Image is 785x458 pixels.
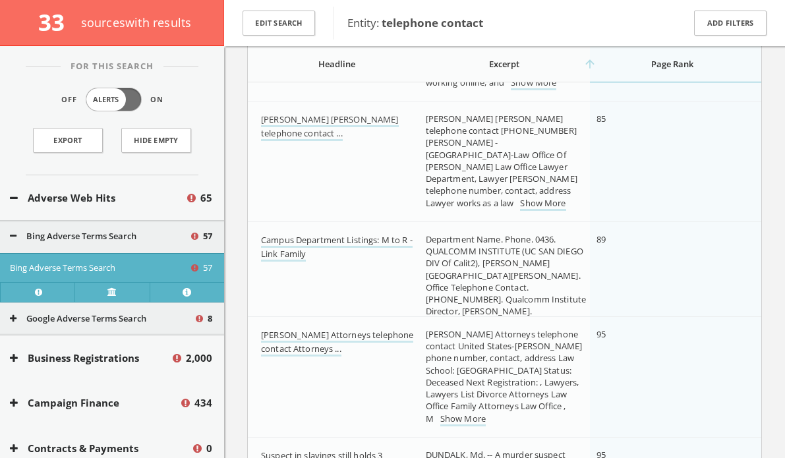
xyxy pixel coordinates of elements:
span: 33 [38,7,76,38]
button: Adverse Web Hits [10,190,185,206]
span: [PERSON_NAME] Attorneys telephone contact United States-[PERSON_NAME] phone number, contact, addr... [426,328,583,424]
span: Headline [318,58,355,70]
span: 0 [206,441,212,456]
a: Show More [520,197,566,211]
a: Export [33,128,103,153]
span: For This Search [61,60,163,73]
span: 2,000 [186,351,212,366]
button: Campaign Finance [10,395,179,411]
a: [PERSON_NAME] Attorneys telephone contact Attorneys ... [261,329,413,357]
a: Show More [440,413,486,426]
span: Page Rank [651,58,693,70]
span: Off [61,94,77,105]
button: Bing Adverse Terms Search [10,262,189,275]
button: Edit Search [243,11,315,36]
a: [PERSON_NAME] [PERSON_NAME] telephone contact ... [261,113,399,141]
a: Campus Department Listings: M to R - Link Family [261,234,413,262]
span: 95 [596,328,606,340]
span: source s with results [81,14,192,30]
span: Entity: [347,15,483,30]
i: arrow_upward [583,57,596,71]
a: Verify at source [74,282,149,302]
button: Google Adverse Terms Search [10,312,194,326]
span: 434 [194,395,212,411]
span: 57 [203,230,212,243]
span: 8 [208,312,212,326]
span: 89 [596,233,606,245]
button: Contracts & Payments [10,441,191,456]
a: Show More [511,76,556,90]
button: Add Filters [694,11,767,36]
button: Bing Adverse Terms Search [10,230,189,243]
span: Department Name. Phone. 0436. QUALCOMM INSTITUTE (UC SAN DIEGO DIV Of Calit2), [PERSON_NAME][GEOG... [426,233,586,329]
span: 85 [596,113,606,125]
span: On [150,94,163,105]
b: telephone contact [382,15,483,30]
span: 57 [203,262,212,275]
span: Excerpt [489,58,519,70]
span: [PERSON_NAME] [PERSON_NAME] telephone contact [PHONE_NUMBER] [PERSON_NAME] - [GEOGRAPHIC_DATA]-La... [426,113,577,209]
button: Business Registrations [10,351,171,366]
span: 65 [200,190,212,206]
button: Hide Empty [121,128,191,153]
